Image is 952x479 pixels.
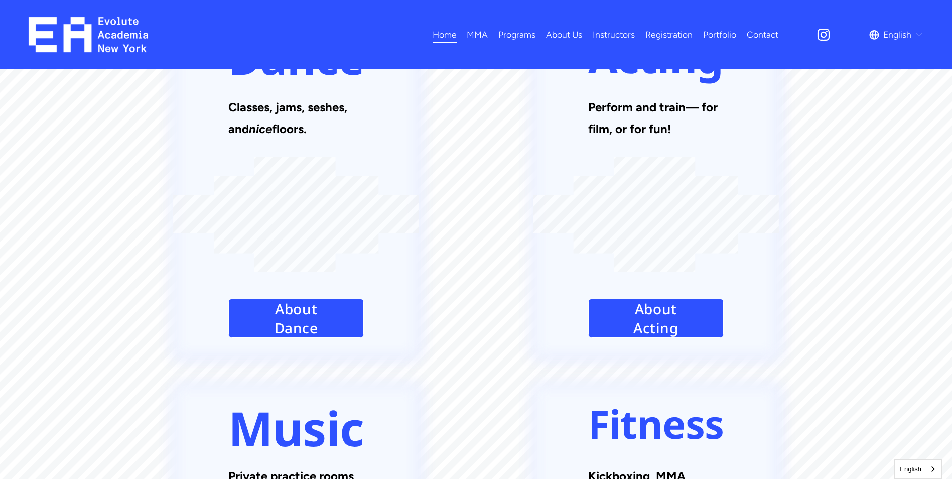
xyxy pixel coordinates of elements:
[869,26,923,44] div: language picker
[228,396,363,460] strong: Music
[228,100,350,136] strong: Classes, jams, seshes, and floors.
[588,397,724,450] strong: Fitness
[816,27,831,42] a: Instagram
[588,100,721,136] strong: Perform and train— for film, or for fun!
[498,27,535,43] span: Programs
[894,459,942,479] aside: Language selected: English
[645,26,693,44] a: Registration
[467,27,488,43] span: MMA
[433,26,457,44] a: Home
[546,26,582,44] a: About Us
[883,27,911,43] span: English
[703,26,736,44] a: Portfolio
[228,299,364,338] a: About Dance
[895,460,941,478] a: English
[498,26,535,44] a: folder dropdown
[747,26,778,44] a: Contact
[593,26,635,44] a: Instructors
[29,17,149,52] img: EA
[588,299,724,338] a: About Acting
[249,122,272,136] em: nice
[467,26,488,44] a: folder dropdown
